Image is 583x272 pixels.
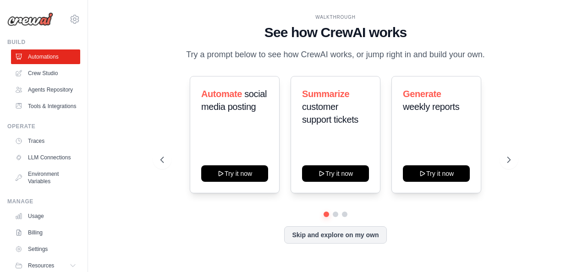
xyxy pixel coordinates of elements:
[403,89,441,99] span: Generate
[28,262,54,269] span: Resources
[201,89,267,112] span: social media posting
[284,226,386,244] button: Skip and explore on my own
[160,24,511,41] h1: See how CrewAI works
[160,14,511,21] div: WALKTHROUGH
[302,89,349,99] span: Summarize
[537,228,583,272] iframe: Chat Widget
[7,38,80,46] div: Build
[302,165,369,182] button: Try it now
[11,99,80,114] a: Tools & Integrations
[11,209,80,223] a: Usage
[201,89,242,99] span: Automate
[403,102,459,112] span: weekly reports
[11,134,80,148] a: Traces
[201,165,268,182] button: Try it now
[11,242,80,256] a: Settings
[11,66,80,81] a: Crew Studio
[11,225,80,240] a: Billing
[11,150,80,165] a: LLM Connections
[181,48,489,61] p: Try a prompt below to see how CrewAI works, or jump right in and build your own.
[7,123,80,130] div: Operate
[7,12,53,26] img: Logo
[403,165,470,182] button: Try it now
[11,167,80,189] a: Environment Variables
[7,198,80,205] div: Manage
[302,102,358,125] span: customer support tickets
[11,82,80,97] a: Agents Repository
[11,49,80,64] a: Automations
